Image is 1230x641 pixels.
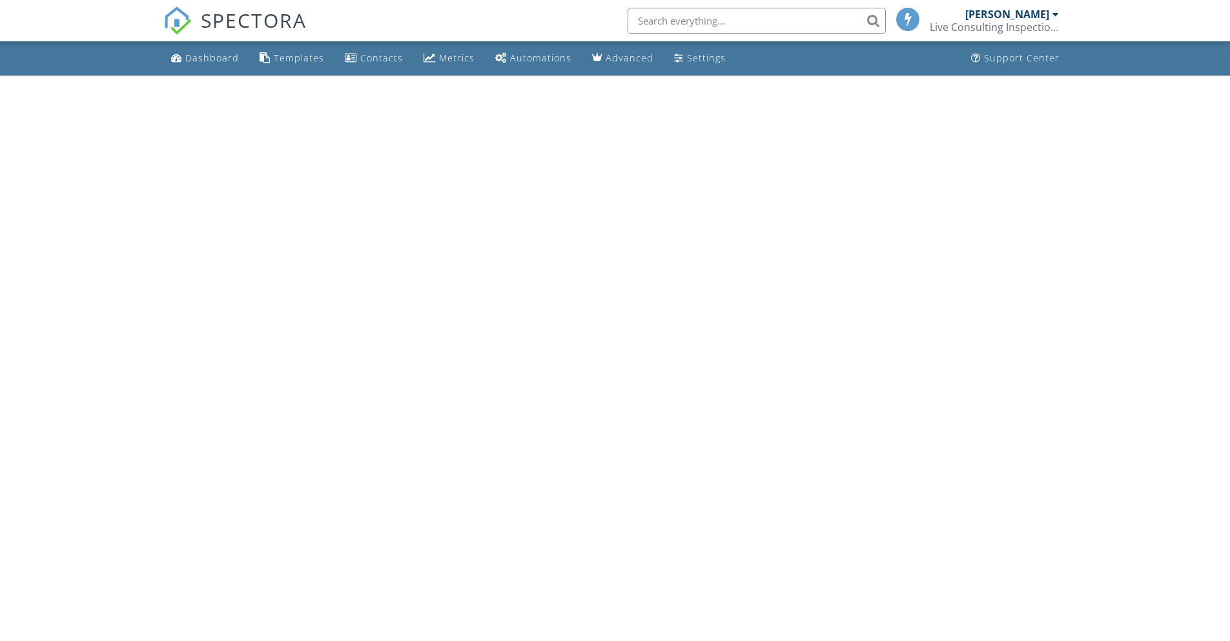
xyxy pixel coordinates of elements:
[628,8,886,34] input: Search everything...
[163,6,192,35] img: The Best Home Inspection Software - Spectora
[930,21,1059,34] div: Live Consulting Inspections
[166,47,244,70] a: Dashboard
[687,52,726,64] div: Settings
[201,6,307,34] span: SPECTORA
[274,52,324,64] div: Templates
[418,47,480,70] a: Metrics
[163,17,307,45] a: SPECTORA
[606,52,653,64] div: Advanced
[669,47,731,70] a: Settings
[340,47,408,70] a: Contacts
[490,47,577,70] a: Automations (Basic)
[965,8,1049,21] div: [PERSON_NAME]
[984,52,1060,64] div: Support Center
[966,47,1065,70] a: Support Center
[254,47,329,70] a: Templates
[360,52,403,64] div: Contacts
[510,52,571,64] div: Automations
[439,52,475,64] div: Metrics
[185,52,239,64] div: Dashboard
[587,47,659,70] a: Advanced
